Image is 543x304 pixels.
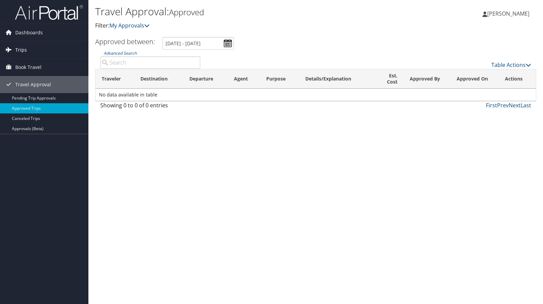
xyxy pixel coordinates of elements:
span: Trips [15,41,27,58]
span: Book Travel [15,59,41,76]
small: Approved [169,6,204,18]
a: Next [509,102,521,109]
span: Dashboards [15,24,43,41]
span: [PERSON_NAME] [487,10,529,17]
a: First [486,102,497,109]
span: Travel Approval [15,76,51,93]
a: Last [521,102,531,109]
a: [PERSON_NAME] [482,3,536,24]
div: Showing 0 to 0 of 0 entries [100,101,200,113]
td: No data available in table [96,89,536,101]
h3: Approved between: [95,37,155,46]
th: Agent [228,69,260,89]
a: Table Actions [491,61,531,69]
th: Purpose [260,69,299,89]
input: Advanced Search [100,56,200,69]
a: Advanced Search [104,50,137,56]
a: Prev [497,102,509,109]
th: Departure: activate to sort column ascending [183,69,228,89]
img: airportal-logo.png [15,4,83,20]
th: Traveler: activate to sort column ascending [96,69,134,89]
th: Details/Explanation [299,69,371,89]
h1: Travel Approval: [95,4,389,19]
a: My Approvals [109,22,150,29]
th: Actions [499,69,536,89]
th: Destination: activate to sort column ascending [134,69,183,89]
th: Est. Cost: activate to sort column ascending [371,69,404,89]
th: Approved On: activate to sort column ascending [451,69,499,89]
th: Approved By: activate to sort column ascending [404,69,450,89]
p: Filter: [95,21,389,30]
input: [DATE] - [DATE] [163,37,234,50]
